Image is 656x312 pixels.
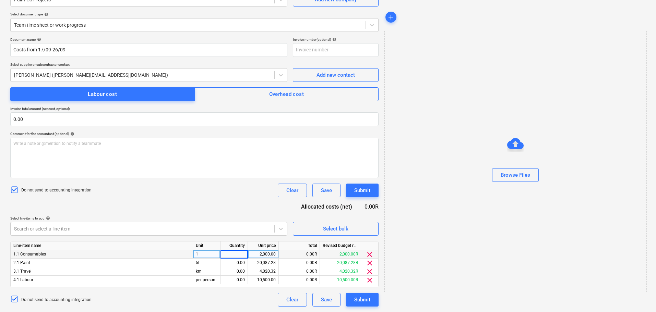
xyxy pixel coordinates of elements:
[312,293,341,307] button: Save
[286,295,298,304] div: Clear
[269,90,304,99] div: Overhead cost
[366,276,374,284] span: clear
[193,259,220,267] div: 5l
[10,107,379,112] p: Invoice total amount (net cost, optional)
[293,222,379,236] button: Select bulk
[321,295,332,304] div: Save
[279,276,320,284] div: 0.00R
[193,276,220,284] div: per person
[279,267,320,276] div: 0.00R
[320,267,361,276] div: 4,020.32R
[193,241,220,250] div: Unit
[193,250,220,259] div: 1
[10,43,287,57] input: Document name
[323,224,348,233] div: Select bulk
[320,259,361,267] div: 20,087.28R
[363,203,379,211] div: 0.00R
[193,267,220,276] div: km
[248,241,279,250] div: Unit price
[88,90,117,99] div: Labour cost
[220,241,248,250] div: Quantity
[13,269,32,274] span: 3.1 Travel
[251,259,276,267] div: 20,087.28
[293,43,379,57] input: Invoice number
[69,132,74,136] span: help
[346,293,379,307] button: Submit
[366,267,374,276] span: clear
[278,293,307,307] button: Clear
[286,186,298,195] div: Clear
[43,12,48,16] span: help
[13,260,30,265] span: 2.1 Paint
[331,37,336,41] span: help
[251,276,276,284] div: 10,500.00
[10,112,379,126] input: Invoice total amount (net cost, optional)
[320,276,361,284] div: 10,500.00R
[293,37,379,42] div: Invoice number (optional)
[21,297,92,303] p: Do not send to accounting integration
[21,187,92,193] p: Do not send to accounting integration
[36,37,41,41] span: help
[10,62,287,68] p: Select supplier or subcontractor contact
[354,295,370,304] div: Submit
[346,184,379,197] button: Submit
[320,250,361,259] div: 2,000.00R
[279,250,320,259] div: 0.00R
[194,87,379,101] button: Overhead cost
[384,31,646,292] div: Browse Files
[366,250,374,259] span: clear
[320,241,361,250] div: Revised budget remaining
[279,259,320,267] div: 0.00R
[354,186,370,195] div: Submit
[45,216,50,220] span: help
[223,267,245,276] div: 0.00
[492,168,539,182] button: Browse Files
[279,241,320,250] div: Total
[223,259,245,267] div: 0.00
[312,184,341,197] button: Save
[387,13,395,21] span: add
[223,276,245,284] div: 0.00
[622,279,656,312] iframe: Chat Widget
[501,171,530,179] div: Browse Files
[10,12,379,16] div: Select document type
[289,203,363,211] div: Allocated costs (net)
[366,259,374,267] span: clear
[10,132,379,136] div: Comment for the accountant (optional)
[13,277,33,282] span: 4.1 Labour
[278,184,307,197] button: Clear
[10,37,287,42] div: Document name
[251,250,276,259] div: 2,000.00
[10,216,287,221] div: Select line-items to add
[10,87,195,101] button: Labour cost
[321,186,332,195] div: Save
[317,71,355,79] div: Add new contact
[13,252,46,257] span: 1.1 Consumables
[11,241,193,250] div: Line-item name
[251,267,276,276] div: 4,020.32
[293,68,379,82] button: Add new contact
